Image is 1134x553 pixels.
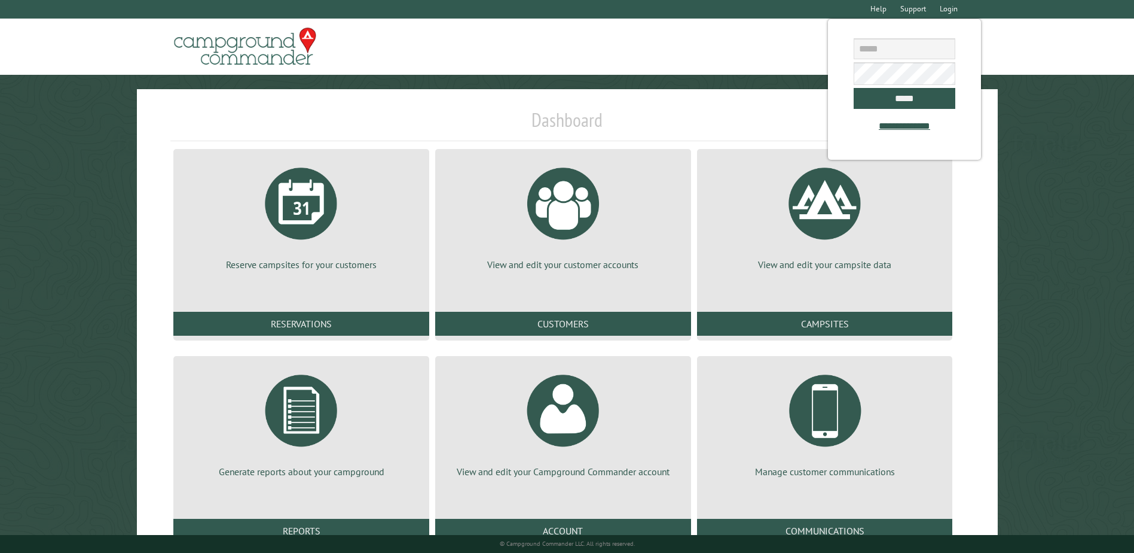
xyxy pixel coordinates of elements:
[697,312,953,336] a: Campsites
[450,258,677,271] p: View and edit your customer accounts
[173,519,429,543] a: Reports
[435,312,691,336] a: Customers
[435,519,691,543] a: Account
[450,366,677,478] a: View and edit your Campground Commander account
[173,312,429,336] a: Reservations
[500,540,635,548] small: © Campground Commander LLC. All rights reserved.
[711,465,939,478] p: Manage customer communications
[697,519,953,543] a: Communications
[188,465,415,478] p: Generate reports about your campground
[170,23,320,70] img: Campground Commander
[450,465,677,478] p: View and edit your Campground Commander account
[188,366,415,478] a: Generate reports about your campground
[711,258,939,271] p: View and edit your campsite data
[188,159,415,271] a: Reserve campsites for your customers
[711,159,939,271] a: View and edit your campsite data
[188,258,415,271] p: Reserve campsites for your customers
[711,366,939,478] a: Manage customer communications
[450,159,677,271] a: View and edit your customer accounts
[170,108,963,141] h1: Dashboard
